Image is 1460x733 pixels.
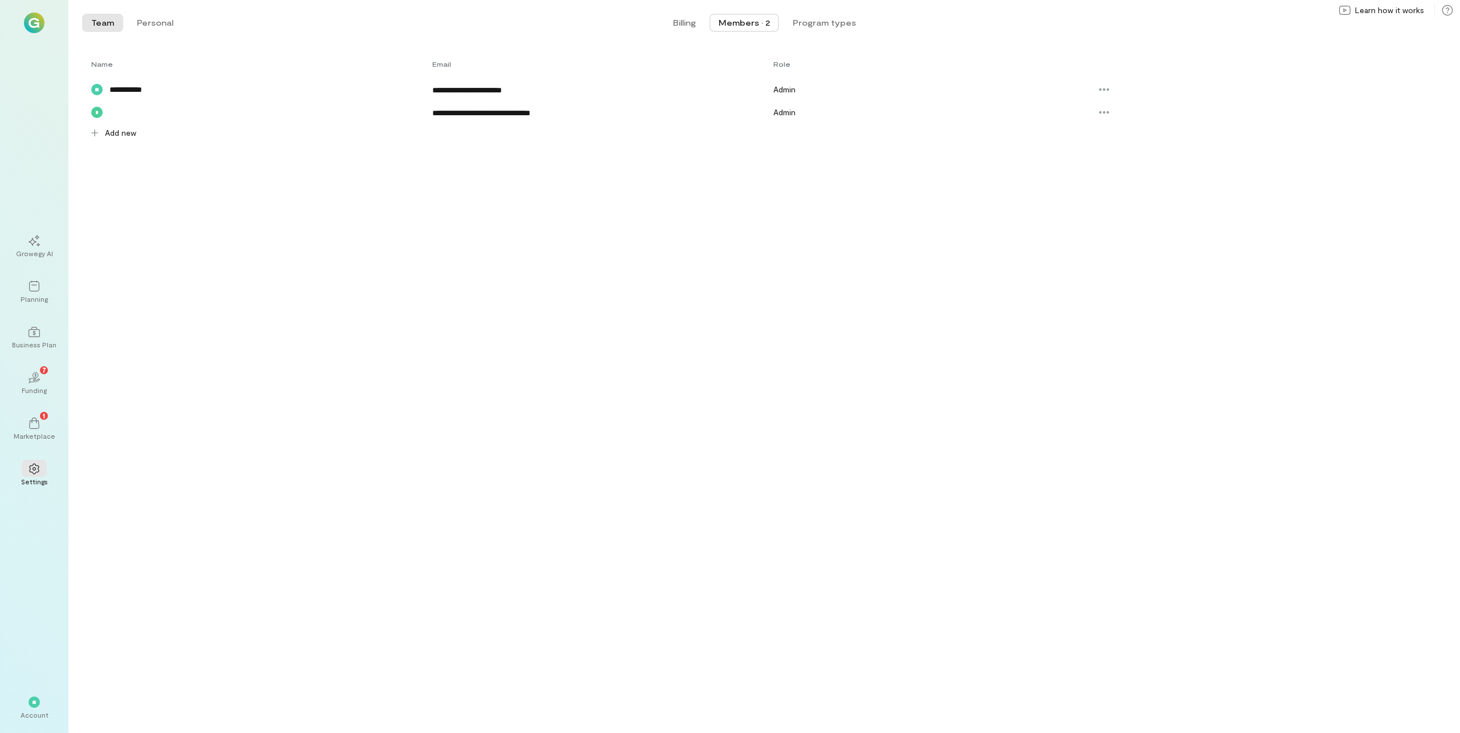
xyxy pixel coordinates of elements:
span: Role [773,60,790,68]
div: Growegy AI [16,249,53,258]
a: Business Plan [14,317,55,358]
div: Marketplace [14,431,55,440]
button: Program types [784,14,865,32]
span: 7 [42,365,46,375]
div: Business Plan [12,340,56,349]
span: Admin [773,84,796,94]
div: Planning [21,294,48,303]
a: Growegy AI [14,226,55,267]
div: Funding [22,386,47,395]
button: Team [82,14,123,32]
div: Toggle SortBy [91,59,432,68]
span: 1 [43,410,45,420]
a: Settings [14,454,55,495]
a: Funding [14,363,55,404]
span: Email [432,59,451,68]
span: Name [91,59,113,68]
span: Add new [105,127,136,139]
button: Personal [128,14,182,32]
button: Billing [664,14,705,32]
a: Marketplace [14,408,55,449]
span: Admin [773,107,796,117]
div: Members · 2 [719,17,770,29]
div: Toggle SortBy [432,59,773,68]
span: Billing [673,17,696,29]
span: Learn how it works [1355,5,1424,16]
button: Members · 2 [709,14,779,32]
div: Settings [21,477,48,486]
div: Account [21,710,48,719]
a: Planning [14,272,55,313]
